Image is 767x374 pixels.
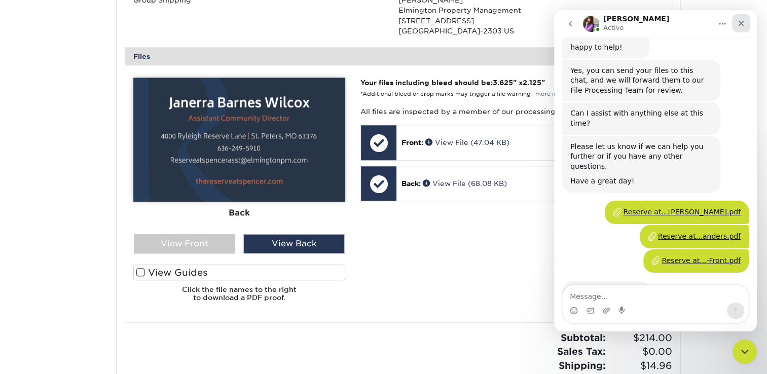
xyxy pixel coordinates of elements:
strong: Your files including bleed should be: " x " [360,79,545,87]
h6: Click the file names to the right to download a PDF proof. [133,285,345,310]
div: Back [133,202,345,224]
strong: Subtotal: [561,332,606,343]
span: $14.96 [609,359,672,373]
span: 2.125 [523,79,541,87]
a: View File (47.04 KB) [425,138,509,146]
label: View Guides [133,265,345,280]
span: 3.625 [493,79,513,87]
span: Front: [401,138,423,146]
span: $0.00 [609,345,672,359]
small: *Additional bleed or crop marks may trigger a file warning – [360,91,563,97]
a: more info [535,91,563,97]
iframe: Intercom live chat [554,10,757,331]
div: View Front [134,234,235,253]
strong: Sales Tax: [557,346,606,357]
iframe: Intercom live chat [733,340,757,364]
div: View Back [243,234,345,253]
span: Back: [401,179,421,188]
div: Files [125,47,672,65]
strong: Shipping: [559,360,606,371]
p: All files are inspected by a member of our processing team prior to production. [360,106,663,117]
span: $214.00 [609,331,672,345]
a: View File (68.08 KB) [423,179,507,188]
